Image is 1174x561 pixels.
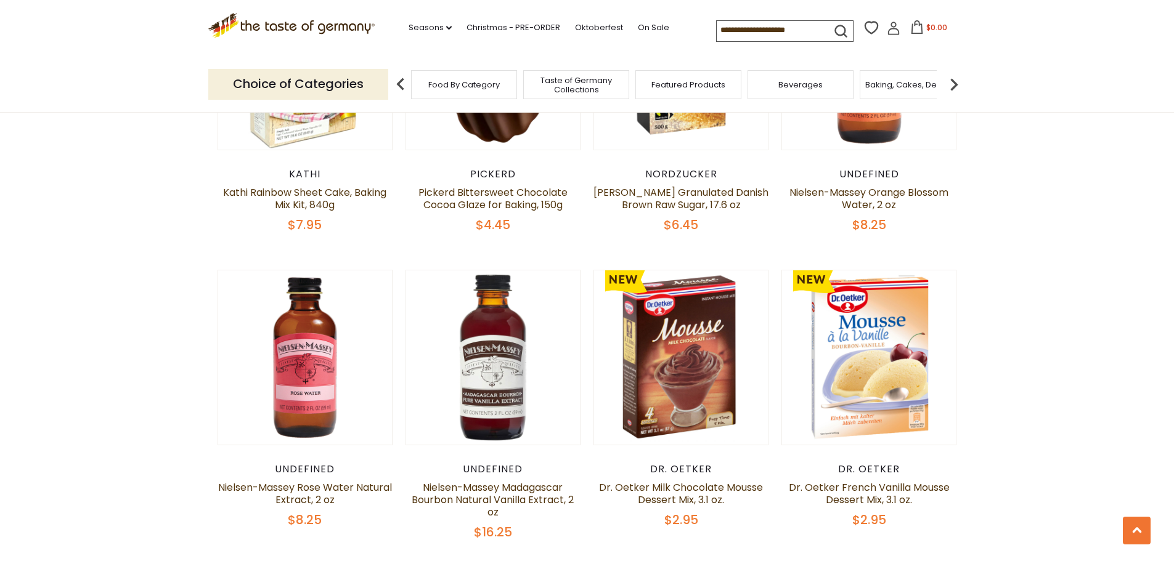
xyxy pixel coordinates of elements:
[476,216,510,233] span: $4.45
[782,270,956,445] img: Dr. Oetker French Vanilla Mousse Dessert Mix, 3.1 oz.
[942,72,966,97] img: next arrow
[778,80,823,89] a: Beverages
[223,185,386,212] a: Kathi Rainbow Sheet Cake, Baking Mix Kit, 840g
[852,511,886,528] span: $2.95
[474,523,512,541] span: $16.25
[208,69,388,99] p: Choice of Categories
[527,76,626,94] a: Taste of Germany Collections
[664,511,698,528] span: $2.95
[599,480,763,507] a: Dr. Oetker Milk Chocolate Mousse Dessert Mix, 3.1 oz.
[409,21,452,34] a: Seasons
[288,216,322,233] span: $7.95
[593,463,769,475] div: Dr. Oetker
[926,22,947,33] span: $0.00
[218,480,392,507] a: Nielsen-Massey Rose Water Natural Extract, 2 oz
[865,80,961,89] a: Baking, Cakes, Desserts
[406,270,581,445] img: Nielsen-Massey Madagascar Bourbon Natural Vanilla Extract, 2 oz
[218,270,393,445] img: Nielsen-Massey Rose Water Natural Extract, 2 oz
[418,185,568,212] a: Pickerd Bittersweet Chocolate Cocoa Glaze for Baking, 150g
[593,185,768,212] a: [PERSON_NAME] Granulated Danish Brown Raw Sugar, 17.6 oz
[781,463,957,475] div: Dr. Oetker
[664,216,698,233] span: $6.45
[412,480,574,519] a: Nielsen-Massey Madagascar Bourbon Natural Vanilla Extract, 2 oz
[406,463,581,475] div: undefined
[852,216,886,233] span: $8.25
[789,480,950,507] a: Dr. Oetker French Vanilla Mousse Dessert Mix, 3.1 oz.
[781,168,957,180] div: undefined
[428,80,500,89] a: Food By Category
[594,270,768,445] img: Dr. Oetker Milk Chocolate Mousse Dessert Mix, 3.1 oz.
[218,463,393,475] div: undefined
[575,21,623,34] a: Oktoberfest
[406,168,581,180] div: Pickerd
[593,168,769,180] div: Nordzucker
[903,20,955,39] button: $0.00
[651,80,725,89] a: Featured Products
[789,185,948,212] a: Nielsen-Massey Orange Blossom Water, 2 oz
[218,168,393,180] div: Kathi
[388,72,413,97] img: previous arrow
[638,21,669,34] a: On Sale
[288,511,322,528] span: $8.25
[467,21,560,34] a: Christmas - PRE-ORDER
